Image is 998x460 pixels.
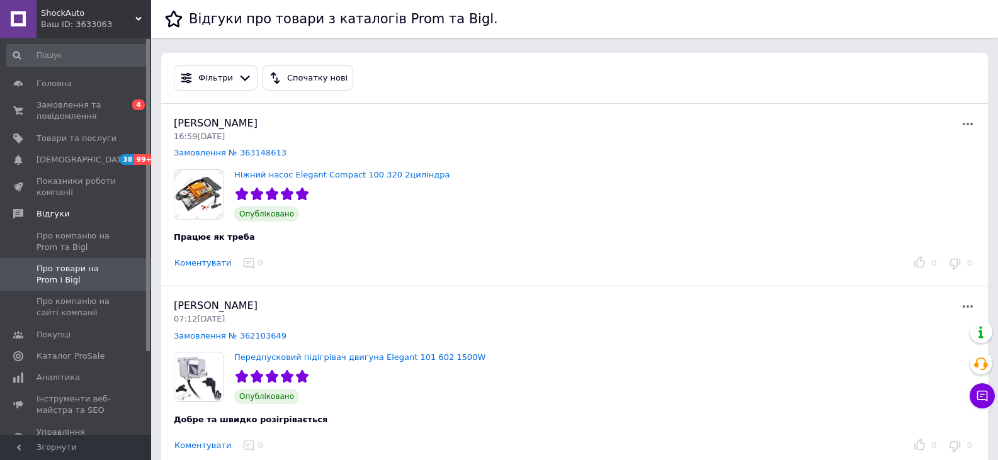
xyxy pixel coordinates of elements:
[174,300,258,311] span: [PERSON_NAME]
[37,78,72,89] span: Головна
[37,133,116,144] span: Товари та послуги
[174,232,255,242] span: Працює як треба
[37,427,116,449] span: Управління сайтом
[263,65,353,91] button: Спочатку нові
[174,65,258,91] button: Фільтри
[285,72,350,85] div: Спочатку нові
[174,439,232,452] button: Коментувати
[37,176,116,198] span: Показники роботи компанії
[37,372,80,383] span: Аналітика
[174,352,224,401] img: Передпусковий підігрівач двигуна Elegant 101 602 1500W
[37,99,116,122] span: Замовлення та повідомлення
[37,208,69,220] span: Відгуки
[37,230,116,253] span: Про компанію на Prom та Bigl
[37,329,71,340] span: Покупці
[174,170,224,219] img: Ніжний насос Elegant Compact 100 320 2циліндра
[174,148,286,157] a: Замовлення № 363148613
[41,8,135,19] span: ShockAuto
[174,415,327,424] span: Добре та швидко розігрівається
[37,351,105,362] span: Каталог ProSale
[37,393,116,416] span: Інструменти веб-майстра та SEO
[174,117,258,129] span: [PERSON_NAME]
[37,263,116,286] span: Про товари на Prom і Bigl
[134,154,155,165] span: 99+
[174,257,232,270] button: Коментувати
[970,383,995,408] button: Чат з покупцем
[234,389,299,404] span: Опубліковано
[132,99,145,110] span: 4
[41,19,151,30] div: Ваш ID: 3633063
[37,296,116,318] span: Про компанію на сайті компанії
[174,331,286,340] a: Замовлення № 362103649
[174,132,225,141] span: 16:59[DATE]
[234,170,450,179] a: Ніжний насос Elegant Compact 100 320 2циліндра
[120,154,134,165] span: 38
[234,206,299,222] span: Опубліковано
[174,314,225,323] span: 07:12[DATE]
[37,154,130,165] span: [DEMOGRAPHIC_DATA]
[234,352,485,362] a: Передпусковий підігрівач двигуна Elegant 101 602 1500W
[189,11,498,26] h1: Відгуки про товари з каталогів Prom та Bigl.
[6,44,149,67] input: Пошук
[196,72,235,85] div: Фільтри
